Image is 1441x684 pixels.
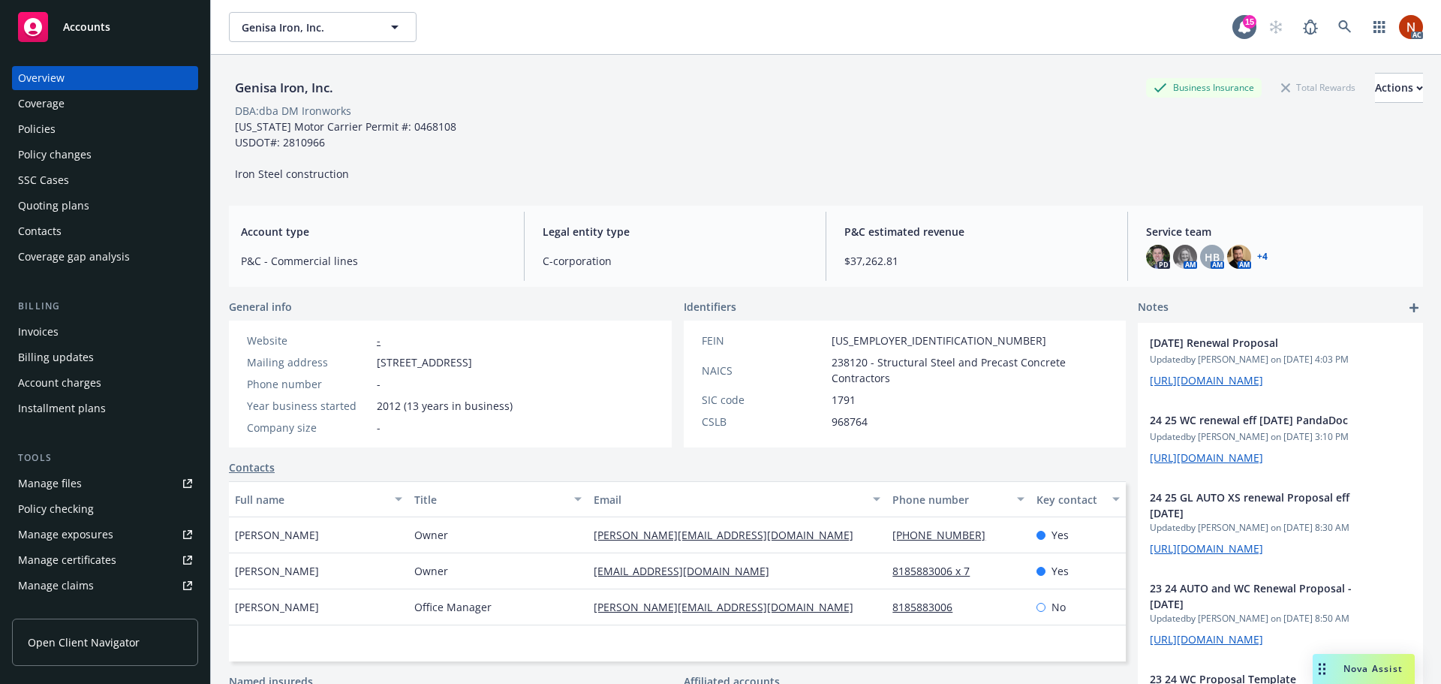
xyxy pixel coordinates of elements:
[844,253,1109,269] span: $37,262.81
[229,460,275,475] a: Contacts
[1051,563,1069,579] span: Yes
[12,371,198,395] a: Account charges
[241,253,506,269] span: P&C - Commercial lines
[18,345,94,369] div: Billing updates
[241,224,506,240] span: Account type
[892,564,982,578] a: 8185883006 x 7
[1150,541,1263,556] a: [URL][DOMAIN_NAME]
[892,528,997,542] a: [PHONE_NUMBER]
[1146,78,1262,97] div: Business Insurance
[12,299,198,314] div: Billing
[229,299,292,315] span: General info
[18,245,130,269] div: Coverage gap analysis
[594,600,865,614] a: [PERSON_NAME][EMAIL_ADDRESS][DOMAIN_NAME]
[12,66,198,90] a: Overview
[12,117,198,141] a: Policies
[18,117,56,141] div: Policies
[18,523,113,547] div: Manage exposures
[1150,521,1411,535] span: Updated by [PERSON_NAME] on [DATE] 8:30 AM
[1243,15,1256,29] div: 15
[247,420,371,435] div: Company size
[12,6,198,48] a: Accounts
[247,376,371,392] div: Phone number
[702,333,826,348] div: FEIN
[1150,412,1372,428] span: 24 25 WC renewal eff [DATE] PandaDoc
[892,600,964,614] a: 8185883006
[18,599,89,623] div: Manage BORs
[242,20,372,35] span: Genisa Iron, Inc.
[1150,335,1372,351] span: [DATE] Renewal Proposal
[12,396,198,420] a: Installment plans
[1051,527,1069,543] span: Yes
[12,599,198,623] a: Manage BORs
[1150,373,1263,387] a: [URL][DOMAIN_NAME]
[247,354,371,370] div: Mailing address
[543,224,808,240] span: Legal entity type
[1036,492,1103,508] div: Key contact
[1343,662,1403,675] span: Nova Assist
[235,119,456,181] span: [US_STATE] Motor Carrier Permit #: 0468108 USDOT#: 2810966 Iron Steel construction
[18,396,106,420] div: Installment plans
[1030,481,1126,517] button: Key contact
[18,548,116,572] div: Manage certificates
[832,333,1046,348] span: [US_EMPLOYER_IDENTIFICATION_NUMBER]
[235,599,319,615] span: [PERSON_NAME]
[247,333,371,348] div: Website
[1150,612,1411,625] span: Updated by [PERSON_NAME] on [DATE] 8:50 AM
[1150,490,1372,521] span: 24 25 GL AUTO XS renewal Proposal eff [DATE]
[1138,568,1423,659] div: 23 24 AUTO and WC Renewal Proposal - [DATE]Updatedby [PERSON_NAME] on [DATE] 8:50 AM[URL][DOMAIN_...
[588,481,886,517] button: Email
[1150,580,1372,612] span: 23 24 AUTO and WC Renewal Proposal - [DATE]
[1051,599,1066,615] span: No
[235,563,319,579] span: [PERSON_NAME]
[684,299,736,315] span: Identifiers
[377,354,472,370] span: [STREET_ADDRESS]
[702,392,826,408] div: SIC code
[844,224,1109,240] span: P&C estimated revenue
[18,472,82,496] div: Manage files
[12,194,198,218] a: Quoting plans
[1274,78,1363,97] div: Total Rewards
[1138,323,1423,400] div: [DATE] Renewal ProposalUpdatedby [PERSON_NAME] on [DATE] 4:03 PM[URL][DOMAIN_NAME]
[12,450,198,466] div: Tools
[377,420,381,435] span: -
[18,92,65,116] div: Coverage
[1405,299,1423,317] a: add
[1375,73,1423,103] button: Actions
[235,527,319,543] span: [PERSON_NAME]
[12,320,198,344] a: Invoices
[18,497,94,521] div: Policy checking
[594,492,864,508] div: Email
[1313,654,1331,684] div: Drag to move
[28,634,140,650] span: Open Client Navigator
[12,548,198,572] a: Manage certificates
[414,527,448,543] span: Owner
[1146,245,1170,269] img: photo
[1227,245,1251,269] img: photo
[1138,299,1169,317] span: Notes
[247,398,371,414] div: Year business started
[1138,478,1423,568] div: 24 25 GL AUTO XS renewal Proposal eff [DATE]Updatedby [PERSON_NAME] on [DATE] 8:30 AM[URL][DOMAIN...
[1375,74,1423,102] div: Actions
[1173,245,1197,269] img: photo
[12,472,198,496] a: Manage files
[377,398,513,414] span: 2012 (13 years in business)
[377,333,381,348] a: -
[18,219,62,243] div: Contacts
[1313,654,1415,684] button: Nova Assist
[1150,632,1263,646] a: [URL][DOMAIN_NAME]
[18,194,89,218] div: Quoting plans
[1364,12,1394,42] a: Switch app
[408,481,588,517] button: Title
[414,492,565,508] div: Title
[12,523,198,547] a: Manage exposures
[377,376,381,392] span: -
[12,345,198,369] a: Billing updates
[832,354,1109,386] span: 238120 - Structural Steel and Precast Concrete Contractors
[543,253,808,269] span: C-corporation
[18,168,69,192] div: SSC Cases
[229,12,417,42] button: Genisa Iron, Inc.
[1150,353,1411,366] span: Updated by [PERSON_NAME] on [DATE] 4:03 PM
[1205,249,1220,265] span: HB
